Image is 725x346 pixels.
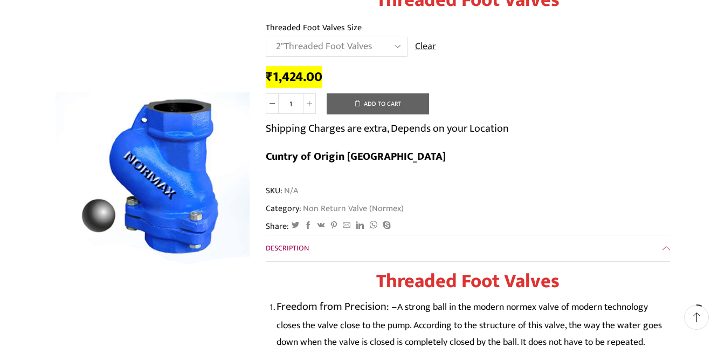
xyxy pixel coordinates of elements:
span: N/A [282,185,298,197]
p: Shipping Charges are extra, Depends on your Location [266,120,509,137]
a: Clear options [415,40,436,54]
span: SKU: [266,185,670,197]
span: Category: [266,202,404,215]
a: Description [266,235,670,261]
button: Add to cart [327,93,429,115]
input: Product quantity [279,93,303,114]
b: Cuntry of Origin [GEOGRAPHIC_DATA] [266,147,446,166]
span: ₹ [266,66,273,88]
span: Freedom from Precision: – [277,297,397,316]
span: Description [266,242,309,254]
a: Non Return Valve (Normex) [301,201,404,215]
bdi: 1,424.00 [266,66,322,88]
label: Threaded Foot Valves Size [266,22,362,34]
span: Share: [266,220,289,233]
h1: Threaded Foot Valves [266,270,670,293]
